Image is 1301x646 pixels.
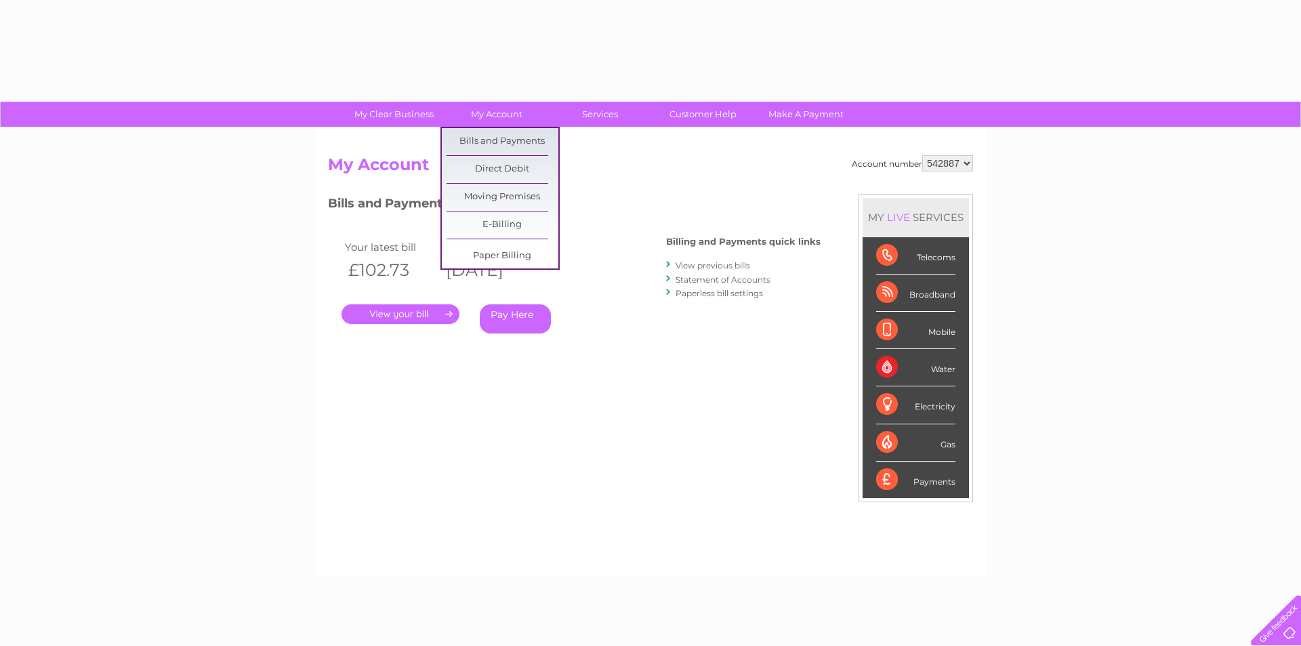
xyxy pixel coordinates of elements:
div: Broadband [876,275,955,312]
a: . [342,304,459,324]
div: MY SERVICES [863,198,969,237]
a: Make A Payment [750,102,862,127]
div: Payments [876,462,955,498]
td: Your latest bill [342,238,439,256]
div: Telecoms [876,237,955,275]
a: Bills and Payments [447,128,558,155]
div: Account number [852,155,973,171]
h2: My Account [328,155,973,181]
div: Gas [876,424,955,462]
a: Paperless bill settings [676,288,763,298]
div: Electricity [876,386,955,424]
div: LIVE [884,211,913,224]
th: [DATE] [439,256,537,284]
a: Services [544,102,656,127]
div: Mobile [876,312,955,349]
div: Water [876,349,955,386]
a: E-Billing [447,211,558,239]
a: Pay Here [480,304,551,334]
a: Paper Billing [447,243,558,270]
a: Customer Help [647,102,759,127]
a: Moving Premises [447,184,558,211]
a: My Account [441,102,553,127]
h3: Bills and Payments [328,194,821,218]
a: My Clear Business [338,102,450,127]
a: Statement of Accounts [676,275,770,285]
th: £102.73 [342,256,439,284]
a: Direct Debit [447,156,558,183]
a: View previous bills [676,260,750,270]
h4: Billing and Payments quick links [666,237,821,247]
td: Invoice date [439,238,537,256]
